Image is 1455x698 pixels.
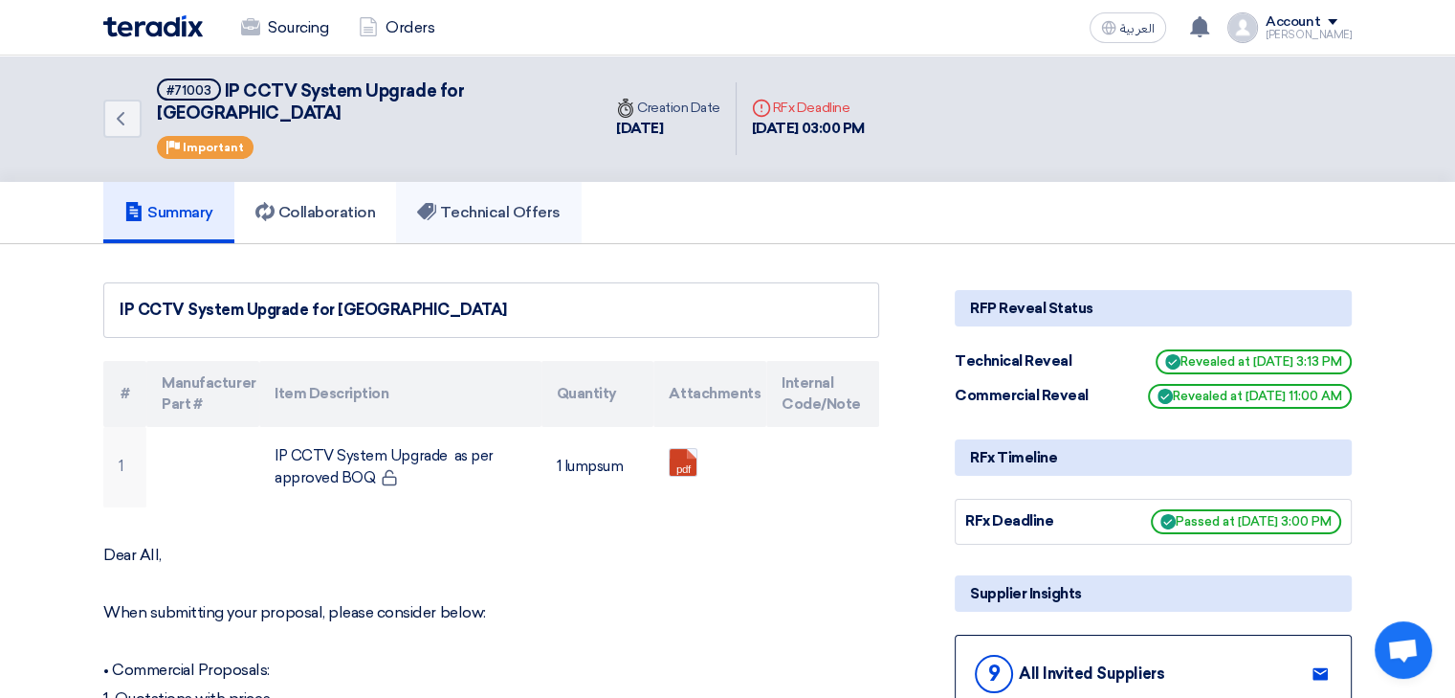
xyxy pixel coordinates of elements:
[1156,349,1352,374] span: Revealed at [DATE] 3:13 PM
[226,7,343,49] a: Sourcing
[1266,30,1352,40] div: [PERSON_NAME]
[541,361,654,427] th: Quantity
[752,98,865,118] div: RFx Deadline
[343,7,450,49] a: Orders
[975,655,1013,693] div: 9
[157,80,464,124] span: IP CCTV System Upgrade for [GEOGRAPHIC_DATA]
[1120,22,1155,35] span: العربية
[255,203,376,222] h5: Collaboration
[183,141,244,154] span: Important
[1151,509,1341,534] span: Passed at [DATE] 3:00 PM
[124,203,213,222] h5: Summary
[103,603,879,622] p: When submitting your proposal, please consider below:
[616,98,720,118] div: Creation Date
[955,575,1352,612] div: Supplier Insights
[1019,664,1164,683] div: All Invited Suppliers
[396,182,581,243] a: Technical Offers
[1266,14,1320,31] div: Account
[103,361,146,427] th: #
[653,361,766,427] th: Attachments
[103,15,203,37] img: Teradix logo
[103,546,879,565] p: Dear All,
[1090,12,1166,43] button: العربية
[955,350,1098,372] div: Technical Reveal
[955,290,1352,326] div: RFP Reveal Status
[234,182,397,243] a: Collaboration
[166,84,211,97] div: #71003
[616,118,720,140] div: [DATE]
[259,427,540,507] td: IP CCTV System Upgrade as per approved BOQ
[541,427,654,507] td: 1 lumpsum
[766,361,879,427] th: Internal Code/Note
[955,385,1098,407] div: Commercial Reveal
[146,361,259,427] th: Manufacturer Part #
[103,661,879,680] p: • Commercial Proposals:
[103,427,146,507] td: 1
[157,79,578,125] h5: IP CCTV System Upgrade for Makkah Mall
[1227,12,1258,43] img: profile_test.png
[955,439,1352,476] div: RFx Timeline
[417,203,560,222] h5: Technical Offers
[1375,621,1432,679] a: Open chat
[120,299,863,322] div: IP CCTV System Upgrade for [GEOGRAPHIC_DATA]
[965,510,1109,532] div: RFx Deadline
[670,449,823,564] a: Makkah_Mall_IPCCTV_Upgrade__BOQ_1754815209126.pdf
[103,182,234,243] a: Summary
[259,361,540,427] th: Item Description
[752,118,865,140] div: [DATE] 03:00 PM
[1148,384,1352,409] span: Revealed at [DATE] 11:00 AM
